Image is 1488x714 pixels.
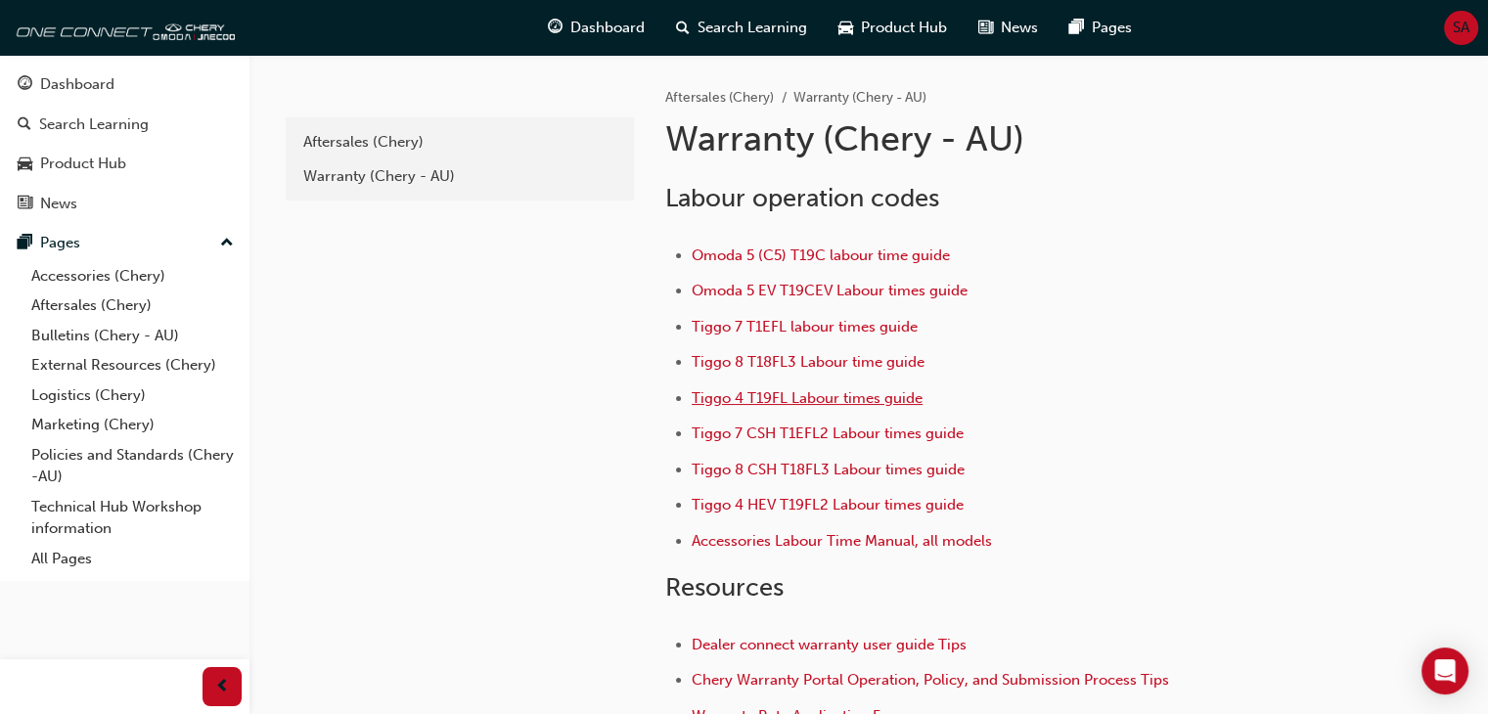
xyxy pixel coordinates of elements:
span: Pages [1092,17,1132,39]
a: car-iconProduct Hub [823,8,963,48]
a: Tiggo 4 HEV T19FL2 Labour times guide [692,496,964,513]
a: search-iconSearch Learning [660,8,823,48]
a: Warranty (Chery - AU) [293,159,626,194]
a: Dashboard [8,67,242,103]
a: All Pages [23,544,242,574]
a: Dealer connect warranty user guide Tips [692,636,967,653]
li: Warranty (Chery - AU) [793,87,926,110]
span: prev-icon [215,675,230,699]
span: Product Hub [861,17,947,39]
div: News [40,193,77,215]
a: news-iconNews [963,8,1054,48]
a: Tiggo 7 CSH T1EFL2 Labour times guide [692,424,964,442]
span: guage-icon [548,16,563,40]
a: Accessories (Chery) [23,261,242,291]
a: Technical Hub Workshop information [23,492,242,544]
span: Search Learning [698,17,807,39]
button: SA [1444,11,1478,45]
span: up-icon [220,231,234,256]
a: Bulletins (Chery - AU) [23,321,242,351]
span: guage-icon [18,76,32,94]
span: search-icon [18,116,31,134]
span: car-icon [18,156,32,173]
a: Aftersales (Chery) [23,290,242,321]
a: News [8,186,242,222]
a: External Resources (Chery) [23,350,242,380]
a: Omoda 5 (C5) T19C labour time guide [692,246,950,264]
div: Aftersales (Chery) [303,131,616,154]
button: DashboardSearch LearningProduct HubNews [8,63,242,225]
div: Pages [40,232,80,254]
div: Search Learning [39,113,149,136]
div: Warranty (Chery - AU) [303,165,616,188]
a: Aftersales (Chery) [665,89,774,106]
span: Labour operation codes [665,183,939,213]
button: Pages [8,225,242,261]
a: Chery Warranty Portal Operation, Policy, and Submission Process Tips [692,671,1169,689]
a: Marketing (Chery) [23,410,242,440]
a: Tiggo 7 T1EFL labour times guide [692,318,918,335]
span: SA [1453,17,1469,39]
div: Product Hub [40,153,126,175]
span: search-icon [676,16,690,40]
span: News [1001,17,1038,39]
a: Logistics (Chery) [23,380,242,411]
a: Accessories Labour Time Manual, all models [692,532,992,550]
span: car-icon [838,16,853,40]
span: news-icon [18,196,32,213]
a: Aftersales (Chery) [293,125,626,159]
h1: Warranty (Chery - AU) [665,117,1307,160]
a: Tiggo 8 T18FL3 Labour time guide [692,353,924,371]
div: Dashboard [40,73,114,96]
a: Product Hub [8,146,242,182]
a: Omoda 5 EV T19CEV Labour times guide [692,282,968,299]
span: pages-icon [1069,16,1084,40]
a: guage-iconDashboard [532,8,660,48]
a: Tiggo 8 CSH T18FL3 Labour times guide [692,461,965,478]
img: oneconnect [10,8,235,47]
span: pages-icon [18,235,32,252]
span: Resources [665,572,784,602]
a: pages-iconPages [1054,8,1148,48]
div: Open Intercom Messenger [1421,647,1468,694]
a: Policies and Standards (Chery -AU) [23,440,242,492]
a: Tiggo 4 T19FL Labour times guide [692,389,923,407]
a: Search Learning [8,107,242,143]
span: news-icon [978,16,993,40]
span: Dashboard [570,17,645,39]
